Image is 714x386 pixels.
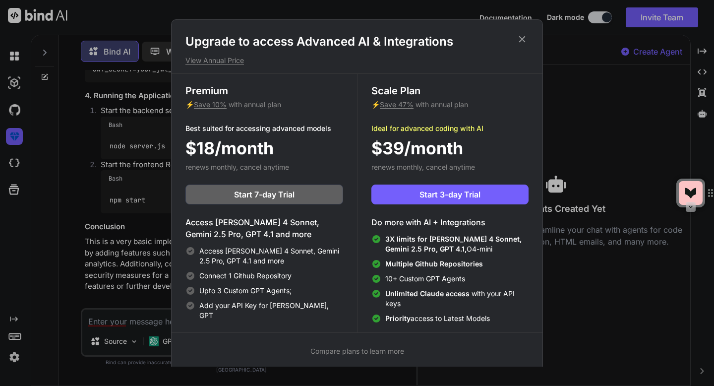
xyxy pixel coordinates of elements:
[385,259,483,268] span: Multiple Github Repositories
[185,100,343,110] p: ⚡ with annual plan
[371,185,529,204] button: Start 3-day Trial
[385,234,529,254] span: O4-mini
[310,347,404,355] span: to learn more
[185,163,289,171] span: renews monthly, cancel anytime
[185,56,529,65] p: View Annual Price
[234,189,295,200] span: Start 7-day Trial
[185,84,343,98] h3: Premium
[185,185,343,204] button: Start 7-day Trial
[385,289,472,298] span: Unlimited Claude access
[385,314,490,323] span: access to Latest Models
[385,274,465,284] span: 10+ Custom GPT Agents
[385,314,411,322] span: Priority
[419,189,480,200] span: Start 3-day Trial
[199,301,343,321] span: Add your API Key for [PERSON_NAME], GPT
[380,100,414,109] span: Save 47%
[199,271,292,281] span: Connect 1 Github Repository
[371,135,463,161] span: $39/month
[185,124,343,133] p: Best suited for accessing advanced models
[199,286,292,296] span: Upto 3 Custom GPT Agents;
[371,216,529,228] h4: Do more with AI + Integrations
[185,34,529,50] h1: Upgrade to access Advanced AI & Integrations
[199,246,343,266] span: Access [PERSON_NAME] 4 Sonnet, Gemini 2.5 Pro, GPT 4.1 and more
[371,124,529,133] p: Ideal for advanced coding with AI
[385,235,522,253] span: 3X limits for [PERSON_NAME] 4 Sonnet, Gemini 2.5 Pro, GPT 4.1,
[185,135,274,161] span: $18/month
[185,216,343,240] h4: Access [PERSON_NAME] 4 Sonnet, Gemini 2.5 Pro, GPT 4.1 and more
[371,84,529,98] h3: Scale Plan
[310,347,359,355] span: Compare plans
[385,289,529,309] span: with your API keys
[371,163,475,171] span: renews monthly, cancel anytime
[371,100,529,110] p: ⚡ with annual plan
[194,100,227,109] span: Save 10%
